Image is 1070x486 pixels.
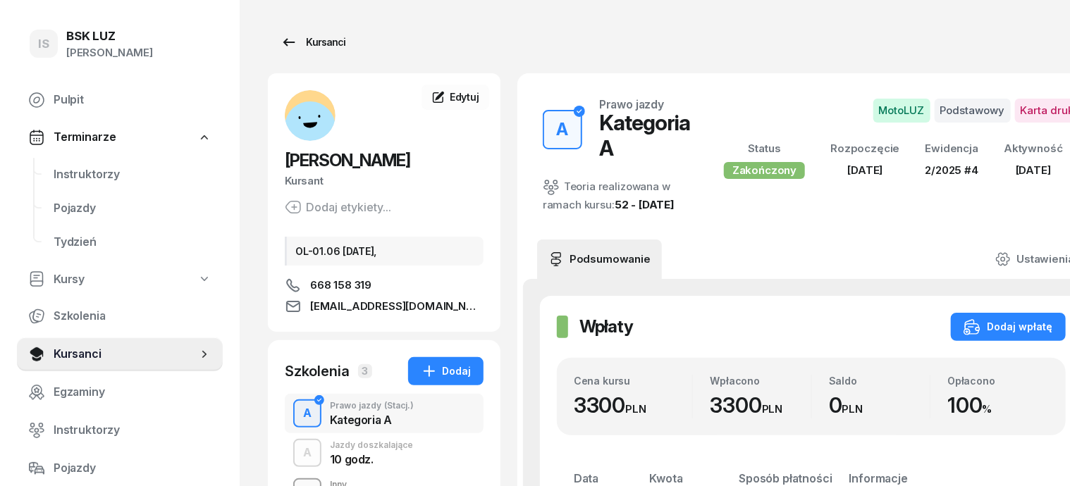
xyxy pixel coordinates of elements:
[330,401,414,410] div: Prawo jazdy
[1004,161,1063,180] div: [DATE]
[17,299,223,333] a: Szkolenia
[574,375,692,387] div: Cena kursu
[54,166,211,184] span: Instruktorzy
[537,239,662,279] a: Podsumowanie
[17,413,223,447] a: Instruktorzy
[310,277,371,294] span: 668 158 319
[42,158,223,192] a: Instruktorzy
[422,85,489,110] a: Edytuj
[615,198,675,211] a: 52 - [DATE]
[983,402,992,416] small: %
[710,375,811,387] div: Wpłacono
[38,38,49,50] span: IS
[293,439,321,467] button: A
[935,99,1011,123] span: Podstawowy
[54,459,211,478] span: Pojazdy
[285,277,484,294] a: 668 158 319
[54,345,197,363] span: Kursanci
[285,394,484,433] button: APrawo jazdy(Stacj.)Kategoria A
[54,233,211,251] span: Tydzień
[17,263,223,296] a: Kursy
[408,357,484,385] button: Dodaj
[330,441,413,449] div: Jazdy doszkalające
[297,441,317,465] div: A
[330,414,414,425] div: Kategoria A
[310,298,484,315] span: [EMAIL_ADDRESS][DOMAIN_NAME]
[17,337,223,371] a: Kursanci
[551,116,574,144] div: A
[599,99,664,110] div: Prawo jazdy
[829,392,930,418] div: 0
[1004,139,1063,158] div: Aktywność
[54,199,211,218] span: Pojazdy
[268,28,358,56] a: Kursanci
[873,99,930,123] span: MotoLUZ
[421,363,471,380] div: Dodaj
[293,399,321,428] button: A
[17,375,223,409] a: Egzaminy
[17,451,223,485] a: Pojazdy
[66,30,153,42] div: BSK LUZ
[574,392,692,418] div: 3300
[830,139,899,158] div: Rozpoczęcie
[66,44,153,62] div: [PERSON_NAME]
[579,316,633,338] h2: Wpłaty
[17,83,223,117] a: Pulpit
[625,402,646,416] small: PLN
[599,110,690,161] div: Kategoria A
[281,34,345,51] div: Kursanci
[285,298,484,315] a: [EMAIL_ADDRESS][DOMAIN_NAME]
[848,163,883,177] span: [DATE]
[42,225,223,259] a: Tydzień
[358,364,372,378] span: 3
[54,383,211,401] span: Egzaminy
[54,421,211,440] span: Instruktorzy
[926,161,979,180] div: 2/2025 #4
[54,307,211,325] span: Szkolenia
[285,237,484,266] div: OL-01.06 [DATE],
[330,454,413,465] div: 10 godz.
[947,375,1048,387] div: Opłacono
[724,139,805,158] div: Status
[42,192,223,225] a: Pojazdy
[543,177,690,214] div: Teoria realizowana w ramach kursu:
[285,433,484,473] button: AJazdy doszkalające10 godz.
[724,162,805,179] div: Zakończony
[450,91,479,103] span: Edytuj
[54,270,85,289] span: Kursy
[285,150,410,170] span: [PERSON_NAME]
[297,401,317,425] div: A
[829,375,930,387] div: Saldo
[285,172,484,190] div: Kursant
[384,401,414,410] span: (Stacj.)
[947,392,1048,418] div: 100
[762,402,783,416] small: PLN
[285,199,391,216] button: Dodaj etykiety...
[54,91,211,109] span: Pulpit
[842,402,863,416] small: PLN
[17,121,223,154] a: Terminarze
[710,392,811,418] div: 3300
[964,318,1053,335] div: Dodaj wpłatę
[54,128,116,147] span: Terminarze
[951,313,1066,341] button: Dodaj wpłatę
[543,110,582,149] button: A
[926,139,979,158] div: Ewidencja
[285,361,350,381] div: Szkolenia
